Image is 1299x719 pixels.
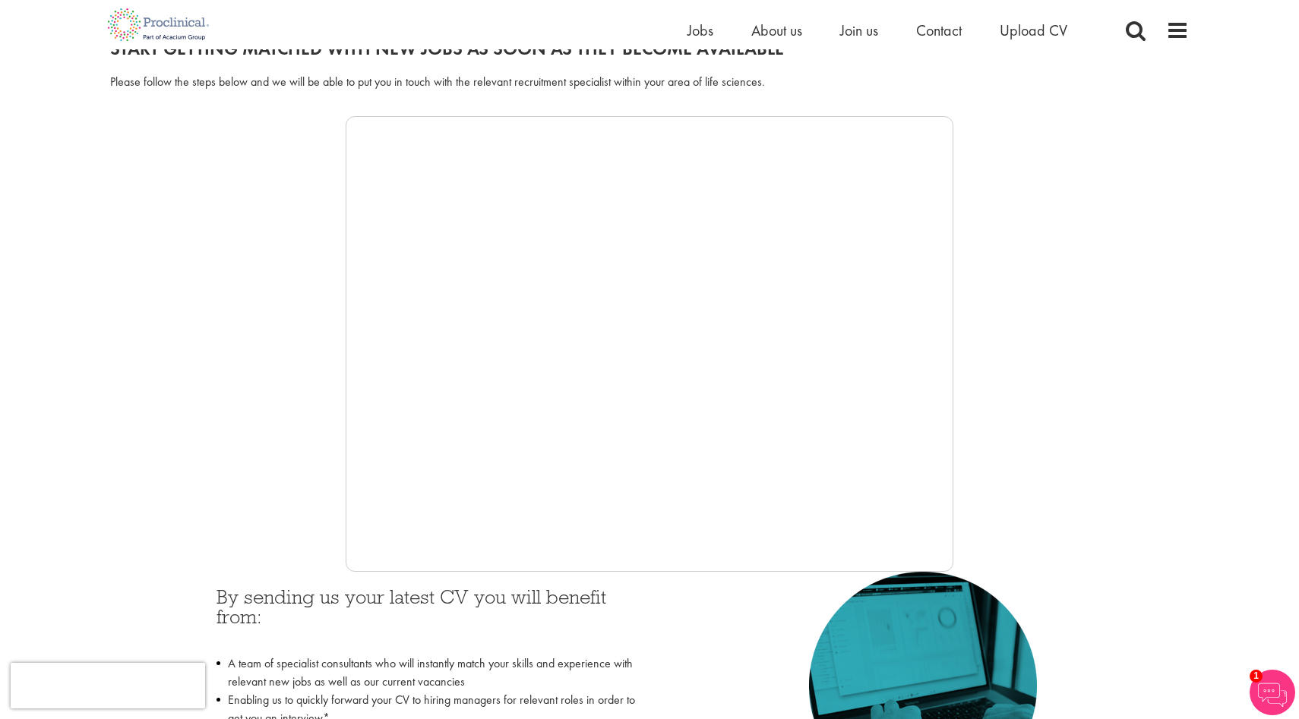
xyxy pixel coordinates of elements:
[216,654,638,691] li: A team of specialist consultants who will instantly match your skills and experience with relevan...
[110,74,1189,91] div: Please follow the steps below and we will be able to put you in touch with the relevant recruitme...
[1250,670,1263,683] span: 1
[216,587,638,647] h3: By sending us your latest CV you will benefit from:
[110,39,1189,58] h2: Start getting matched with new jobs as soon as they become available
[751,20,802,40] a: About us
[1000,20,1067,40] a: Upload CV
[687,20,713,40] a: Jobs
[11,663,205,708] iframe: reCAPTCHA
[916,20,962,40] a: Contact
[1250,670,1295,715] img: Chatbot
[840,20,878,40] a: Join us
